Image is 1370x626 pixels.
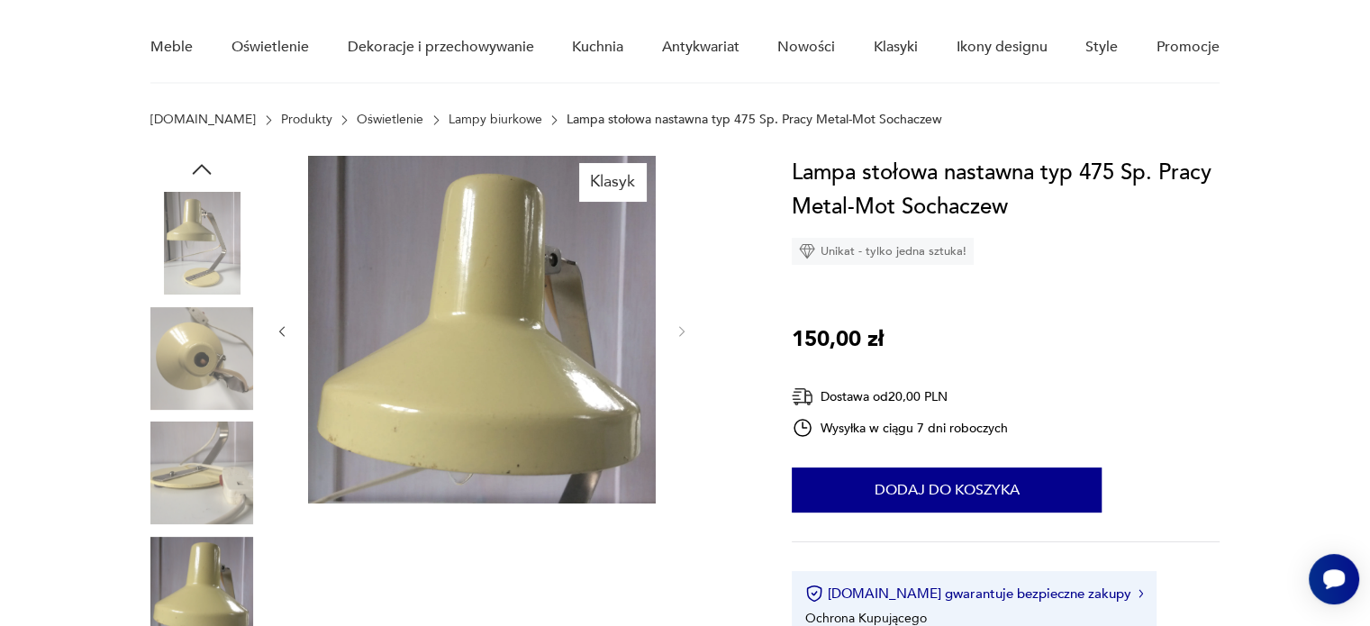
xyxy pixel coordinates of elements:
button: Dodaj do koszyka [792,467,1102,513]
div: Klasyk [579,163,646,201]
p: Lampa stołowa nastawna typ 475 Sp. Pracy Metal-Mot Sochaczew [567,113,942,127]
a: Produkty [281,113,332,127]
a: Promocje [1157,13,1220,82]
img: Zdjęcie produktu Lampa stołowa nastawna typ 475 Sp. Pracy Metal-Mot Sochaczew [308,156,656,504]
div: Dostawa od 20,00 PLN [792,386,1008,408]
p: 150,00 zł [792,322,884,357]
div: Unikat - tylko jedna sztuka! [792,238,974,265]
a: Antykwariat [662,13,739,82]
img: Zdjęcie produktu Lampa stołowa nastawna typ 475 Sp. Pracy Metal-Mot Sochaczew [150,307,253,410]
a: Klasyki [874,13,918,82]
img: Zdjęcie produktu Lampa stołowa nastawna typ 475 Sp. Pracy Metal-Mot Sochaczew [150,192,253,295]
a: Dekoracje i przechowywanie [347,13,533,82]
img: Zdjęcie produktu Lampa stołowa nastawna typ 475 Sp. Pracy Metal-Mot Sochaczew [150,422,253,524]
iframe: Smartsupp widget button [1309,554,1359,604]
a: [DOMAIN_NAME] [150,113,256,127]
a: Oświetlenie [231,13,309,82]
h1: Lampa stołowa nastawna typ 475 Sp. Pracy Metal-Mot Sochaczew [792,156,1220,224]
a: Nowości [777,13,835,82]
a: Lampy biurkowe [449,113,542,127]
img: Ikona certyfikatu [805,585,823,603]
a: Meble [150,13,193,82]
img: Ikona strzałki w prawo [1139,589,1144,598]
a: Kuchnia [572,13,623,82]
button: [DOMAIN_NAME] gwarantuje bezpieczne zakupy [805,585,1143,603]
a: Style [1085,13,1118,82]
div: Wysyłka w ciągu 7 dni roboczych [792,417,1008,439]
a: Oświetlenie [357,113,423,127]
img: Ikona diamentu [799,243,815,259]
a: Ikony designu [956,13,1047,82]
img: Ikona dostawy [792,386,813,408]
